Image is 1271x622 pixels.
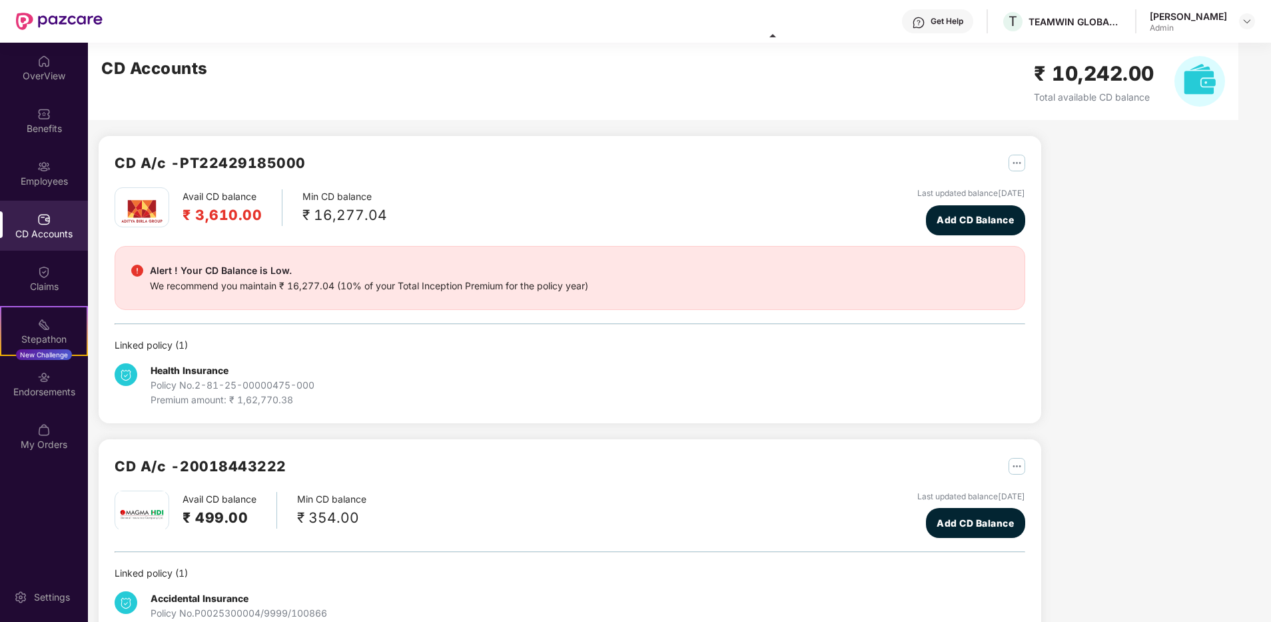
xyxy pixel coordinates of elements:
[1009,458,1025,475] img: svg+xml;base64,PHN2ZyB4bWxucz0iaHR0cDovL3d3dy53My5vcmcvMjAwMC9zdmciIHdpZHRoPSIyNSIgaGVpZ2h0PSIyNS...
[1009,13,1017,29] span: T
[16,13,103,30] img: New Pazcare Logo
[1150,10,1227,23] div: [PERSON_NAME]
[183,492,277,529] div: Avail CD balance
[183,204,262,226] h2: ₹ 3,610.00
[119,188,165,235] img: aditya.png
[101,56,208,81] h2: CD Accounts
[131,265,143,277] img: svg+xml;base64,PHN2ZyBpZD0iRGFuZ2VyX2FsZXJ0IiBkYXRhLW5hbWU9IkRhbmdlciBhbGVydCIgeG1sbnM9Imh0dHA6Ly...
[302,204,387,226] div: ₹ 16,277.04
[115,455,286,477] h2: CD A/c - 20018443222
[937,516,1014,531] span: Add CD Balance
[150,279,588,293] div: We recommend you maintain ₹ 16,277.04 (10% of your Total Inception Premium for the policy year)
[115,566,1025,581] div: Linked policy ( 1 )
[115,591,137,614] img: svg+xml;base64,PHN2ZyB4bWxucz0iaHR0cDovL3d3dy53My5vcmcvMjAwMC9zdmciIHdpZHRoPSIzNCIgaGVpZ2h0PSIzNC...
[912,16,925,29] img: svg+xml;base64,PHN2ZyBpZD0iSGVscC0zMngzMiIgeG1sbnM9Imh0dHA6Ly93d3cudzMub3JnLzIwMDAvc3ZnIiB3aWR0aD...
[151,393,314,407] div: Premium amount: ₹ 1,62,770.38
[931,16,963,27] div: Get Help
[1174,56,1225,107] img: svg+xml;base64,PHN2ZyB4bWxucz0iaHR0cDovL3d3dy53My5vcmcvMjAwMC9zdmciIHhtbG5zOnhsaW5rPSJodHRwOi8vd3...
[37,318,51,331] img: svg+xml;base64,PHN2ZyB4bWxucz0iaHR0cDovL3d3dy53My5vcmcvMjAwMC9zdmciIHdpZHRoPSIyMSIgaGVpZ2h0PSIyMC...
[937,213,1014,227] span: Add CD Balance
[115,338,1025,353] div: Linked policy ( 1 )
[1,333,87,346] div: Stepathon
[151,365,228,376] b: Health Insurance
[917,491,1025,503] div: Last updated balance [DATE]
[1150,23,1227,33] div: Admin
[151,593,248,604] b: Accidental Insurance
[37,55,51,68] img: svg+xml;base64,PHN2ZyBpZD0iSG9tZSIgeG1sbnM9Imh0dHA6Ly93d3cudzMub3JnLzIwMDAvc3ZnIiB3aWR0aD0iMjAiIG...
[37,423,51,437] img: svg+xml;base64,PHN2ZyBpZD0iTXlfT3JkZXJzIiBkYXRhLW5hbWU9Ik15IE9yZGVycyIgeG1sbnM9Imh0dHA6Ly93d3cudz...
[926,205,1025,235] button: Add CD Balance
[297,492,366,529] div: Min CD balance
[926,508,1025,538] button: Add CD Balance
[1034,58,1154,89] h2: ₹ 10,242.00
[115,363,137,386] img: svg+xml;base64,PHN2ZyB4bWxucz0iaHR0cDovL3d3dy53My5vcmcvMjAwMC9zdmciIHdpZHRoPSIzNCIgaGVpZ2h0PSIzNC...
[30,591,74,604] div: Settings
[115,152,306,174] h2: CD A/c - PT22429185000
[151,606,327,621] div: Policy No. P0025300004/9999/100866
[917,187,1025,200] div: Last updated balance [DATE]
[183,507,256,529] h2: ₹ 499.00
[16,349,72,360] div: New Challenge
[302,189,387,226] div: Min CD balance
[1029,15,1122,28] div: TEAMWIN GLOBAL TECHNOLOGICA PRIVATE LIMITED
[151,378,314,393] div: Policy No. 2-81-25-00000475-000
[37,213,51,226] img: svg+xml;base64,PHN2ZyBpZD0iQ0RfQWNjb3VudHMiIGRhdGEtbmFtZT0iQ0QgQWNjb3VudHMiIHhtbG5zPSJodHRwOi8vd3...
[183,189,282,226] div: Avail CD balance
[37,371,51,384] img: svg+xml;base64,PHN2ZyBpZD0iRW5kb3JzZW1lbnRzIiB4bWxucz0iaHR0cDovL3d3dy53My5vcmcvMjAwMC9zdmciIHdpZH...
[1242,16,1252,27] img: svg+xml;base64,PHN2ZyBpZD0iRHJvcGRvd24tMzJ4MzIiIHhtbG5zPSJodHRwOi8vd3d3LnczLm9yZy8yMDAwL3N2ZyIgd2...
[1034,91,1150,103] span: Total available CD balance
[37,107,51,121] img: svg+xml;base64,PHN2ZyBpZD0iQmVuZWZpdHMiIHhtbG5zPSJodHRwOi8vd3d3LnczLm9yZy8yMDAwL3N2ZyIgd2lkdGg9Ij...
[119,491,165,538] img: magma.png
[37,265,51,279] img: svg+xml;base64,PHN2ZyBpZD0iQ2xhaW0iIHhtbG5zPSJodHRwOi8vd3d3LnczLm9yZy8yMDAwL3N2ZyIgd2lkdGg9IjIwIi...
[1009,155,1025,171] img: svg+xml;base64,PHN2ZyB4bWxucz0iaHR0cDovL3d3dy53My5vcmcvMjAwMC9zdmciIHdpZHRoPSIyNSIgaGVpZ2h0PSIyNS...
[37,160,51,173] img: svg+xml;base64,PHN2ZyBpZD0iRW1wbG95ZWVzIiB4bWxucz0iaHR0cDovL3d3dy53My5vcmcvMjAwMC9zdmciIHdpZHRoPS...
[297,507,366,529] div: ₹ 354.00
[150,263,588,279] div: Alert ! Your CD Balance is Low.
[14,591,27,604] img: svg+xml;base64,PHN2ZyBpZD0iU2V0dGluZy0yMHgyMCIgeG1sbnM9Imh0dHA6Ly93d3cudzMub3JnLzIwMDAvc3ZnIiB3aW...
